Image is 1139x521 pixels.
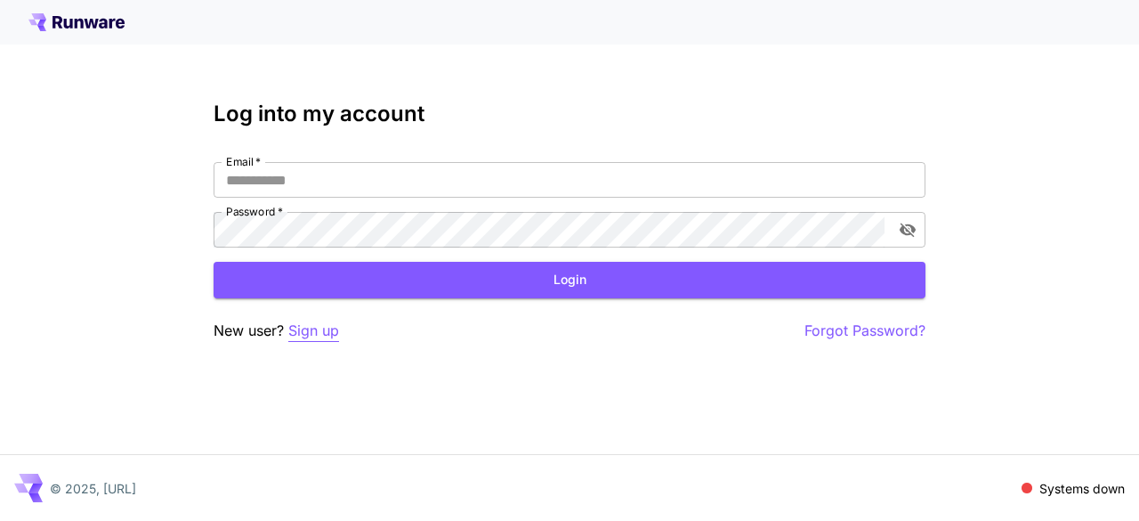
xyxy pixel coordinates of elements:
[214,102,925,126] h3: Log into my account
[50,479,136,498] p: © 2025, [URL]
[804,320,925,342] button: Forgot Password?
[214,262,925,298] button: Login
[226,204,283,219] label: Password
[892,214,924,246] button: toggle password visibility
[1039,479,1125,498] p: Systems down
[226,154,261,169] label: Email
[288,320,339,342] button: Sign up
[214,320,339,342] p: New user?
